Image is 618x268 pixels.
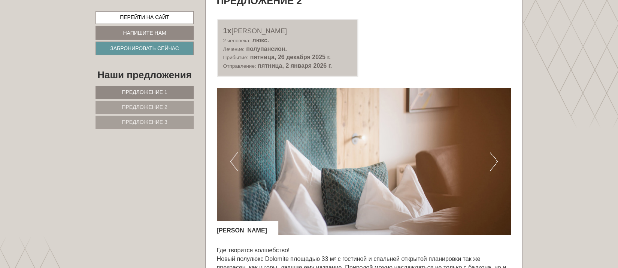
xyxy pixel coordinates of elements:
font: Предложение 3 [122,119,167,125]
a: Напишите нам [96,26,194,39]
font: Предложение 1 [122,89,167,95]
font: пятница, 2 января 2026 г. [258,63,332,69]
font: Перейти на сайт [120,14,169,20]
font: [PERSON_NAME] [217,227,267,234]
img: изображение [217,88,511,235]
font: 2 человека: [223,38,251,43]
a: Перейти на сайт [96,11,194,24]
font: 1x [223,27,231,35]
font: Наши предложения [97,69,192,80]
font: Забронировать сейчас [110,45,179,51]
font: Лечение: [223,46,245,52]
font: пятница, 26 декабря 2025 г. [250,54,331,60]
font: Отправление: [223,63,256,69]
font: Прибытие: [223,55,249,60]
a: Забронировать сейчас [96,42,194,55]
font: люкс. [252,37,269,43]
font: Предложение 2 [122,104,167,110]
button: Следующий [490,152,498,171]
button: Предыдущий [230,152,238,171]
font: Напишите нам [123,30,166,36]
font: Где творится волшебство! [217,247,290,253]
font: [PERSON_NAME] [231,27,287,35]
font: полупансион. [246,46,287,52]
